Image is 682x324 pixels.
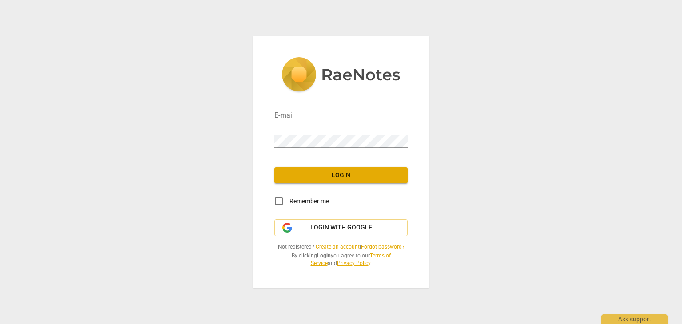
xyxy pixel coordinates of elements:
[310,223,372,232] span: Login with Google
[289,197,329,206] span: Remember me
[316,244,360,250] a: Create an account
[361,244,404,250] a: Forgot password?
[282,57,400,94] img: 5ac2273c67554f335776073100b6d88f.svg
[274,252,408,267] span: By clicking you agree to our and .
[282,171,400,180] span: Login
[274,167,408,183] button: Login
[274,219,408,236] button: Login with Google
[317,253,331,259] b: Login
[337,260,370,266] a: Privacy Policy
[601,314,668,324] div: Ask support
[311,253,391,266] a: Terms of Service
[274,243,408,251] span: Not registered? |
